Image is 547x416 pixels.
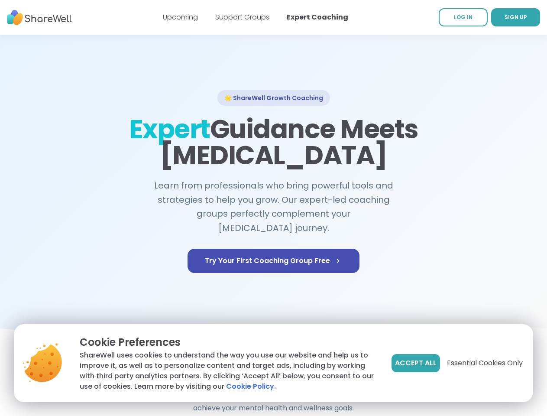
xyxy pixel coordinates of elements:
[80,335,378,350] p: Cookie Preferences
[215,12,269,22] a: Support Groups
[7,6,72,29] img: ShareWell Nav Logo
[505,13,527,21] span: SIGN UP
[188,249,359,273] a: Try Your First Coaching Group Free
[80,350,378,392] p: ShareWell uses cookies to understand the way you use our website and help us to improve it, as we...
[392,354,440,372] button: Accept All
[395,358,437,368] span: Accept All
[128,116,419,168] h1: Guidance Meets [MEDICAL_DATA]
[163,12,198,22] a: Upcoming
[107,393,440,413] h4: Licensed professionals who bring years of expertise and evidence-based approaches to help you ach...
[226,381,276,392] a: Cookie Policy.
[149,179,398,235] h2: Learn from professionals who bring powerful tools and strategies to help you grow. Our expert-led...
[205,256,342,266] span: Try Your First Coaching Group Free
[217,90,330,106] div: 🌟 ShareWell Growth Coaching
[287,12,348,22] a: Expert Coaching
[439,8,488,26] a: LOG IN
[454,13,473,21] span: LOG IN
[491,8,540,26] a: SIGN UP
[447,358,523,368] span: Essential Cookies Only
[129,111,210,147] span: Expert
